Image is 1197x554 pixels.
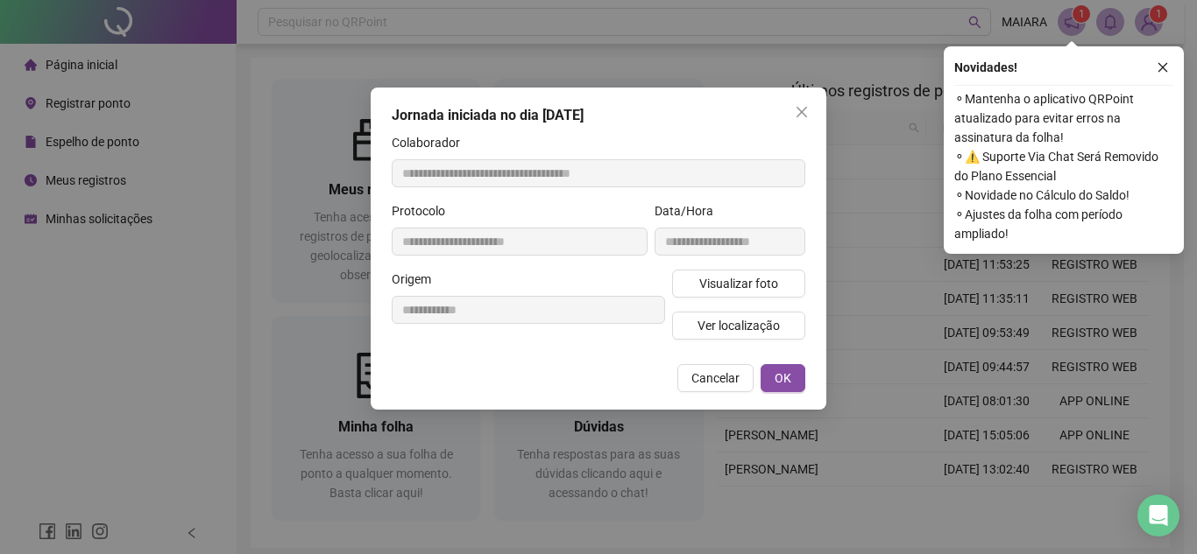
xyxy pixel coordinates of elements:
span: Cancelar [691,368,740,388]
span: ⚬ Mantenha o aplicativo QRPoint atualizado para evitar erros na assinatura da folha! [954,89,1173,147]
button: Ver localização [672,312,805,340]
button: Cancelar [677,364,754,392]
span: ⚬ Novidade no Cálculo do Saldo! [954,186,1173,205]
div: Jornada iniciada no dia [DATE] [392,105,805,126]
span: Ver localização [698,316,780,335]
div: Open Intercom Messenger [1137,494,1179,536]
span: ⚬ ⚠️ Suporte Via Chat Será Removido do Plano Essencial [954,147,1173,186]
button: OK [761,364,805,392]
span: Visualizar foto [699,274,778,293]
label: Colaborador [392,133,471,152]
span: Novidades ! [954,58,1017,77]
label: Data/Hora [655,201,725,221]
label: Origem [392,270,443,289]
span: OK [775,368,791,388]
span: ⚬ Ajustes da folha com período ampliado! [954,205,1173,243]
span: close [1157,61,1169,74]
button: Visualizar foto [672,270,805,298]
label: Protocolo [392,201,457,221]
span: close [795,105,809,119]
button: Close [788,98,816,126]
